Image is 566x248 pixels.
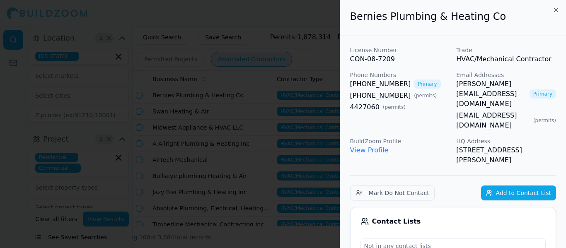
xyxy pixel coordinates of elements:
[350,54,450,64] p: CON-08-7209
[456,46,556,54] p: Trade
[456,145,556,165] p: [STREET_ADDRESS][PERSON_NAME]
[350,79,411,89] a: [PHONE_NUMBER]
[414,79,440,89] span: Primary
[456,71,556,79] p: Email Addresses
[456,54,556,64] p: HVAC/Mechanical Contractor
[350,46,450,54] p: License Number
[350,10,556,23] h2: Bernies Plumbing & Heating Co
[414,92,437,99] span: ( permits )
[350,71,450,79] p: Phone Numbers
[456,137,556,145] p: HQ Address
[350,185,435,200] button: Mark Do Not Contact
[360,217,546,226] div: Contact Lists
[530,89,556,99] span: Primary
[481,185,556,200] button: Add to Contact List
[350,137,450,145] p: BuildZoom Profile
[456,111,530,130] a: [EMAIL_ADDRESS][DOMAIN_NAME]
[533,117,556,124] span: ( permits )
[350,102,380,112] a: 4427060
[456,79,526,109] a: [PERSON_NAME][EMAIL_ADDRESS][DOMAIN_NAME]
[350,91,411,101] a: [PHONE_NUMBER]
[383,104,406,111] span: ( permits )
[350,146,389,154] a: View Profile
